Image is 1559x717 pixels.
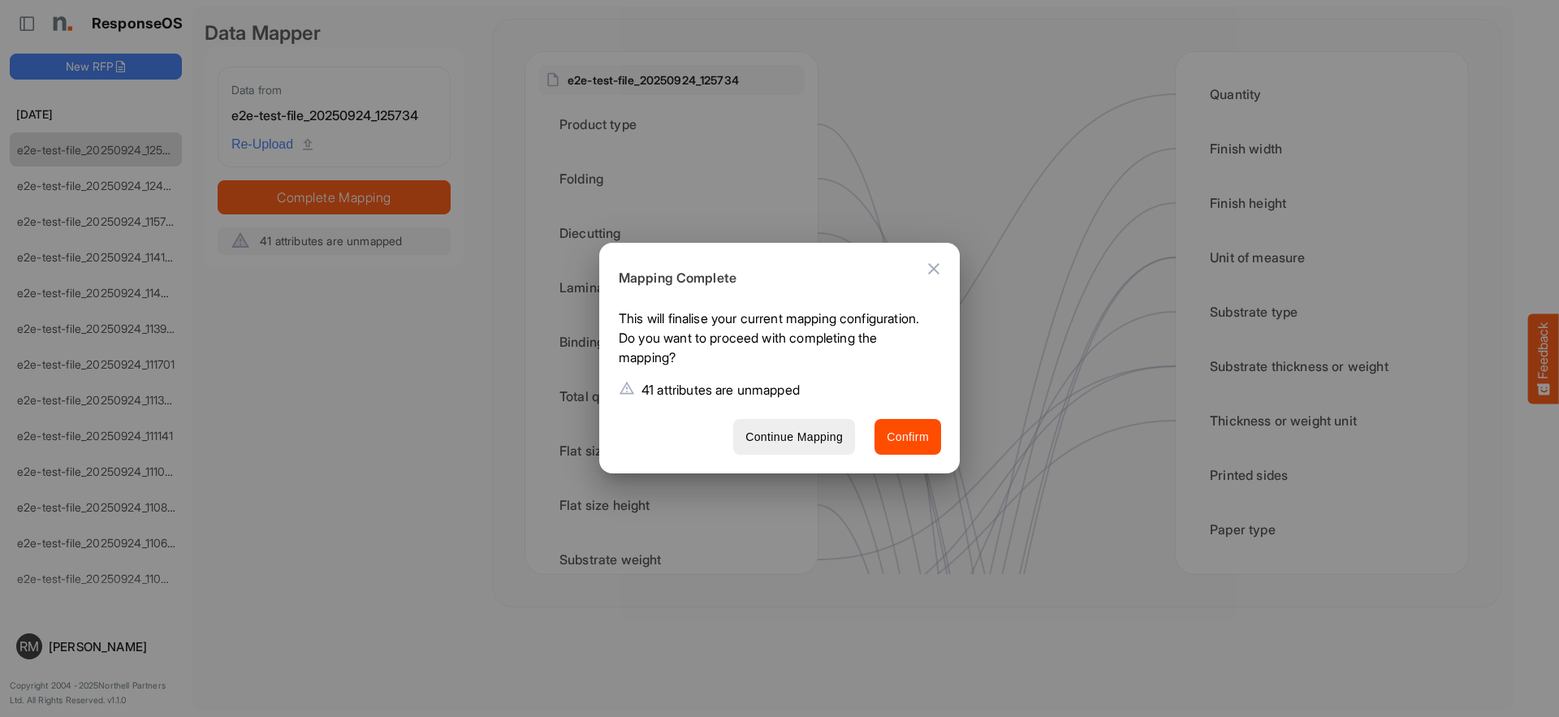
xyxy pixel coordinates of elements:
button: Confirm [875,419,941,456]
button: Continue Mapping [733,419,855,456]
button: Close dialog [914,249,953,288]
h6: Mapping Complete [619,268,928,289]
p: 41 attributes are unmapped [641,380,800,400]
p: This will finalise your current mapping configuration. Do you want to proceed with completing the... [619,309,928,374]
span: Continue Mapping [745,427,843,447]
span: Confirm [887,427,929,447]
